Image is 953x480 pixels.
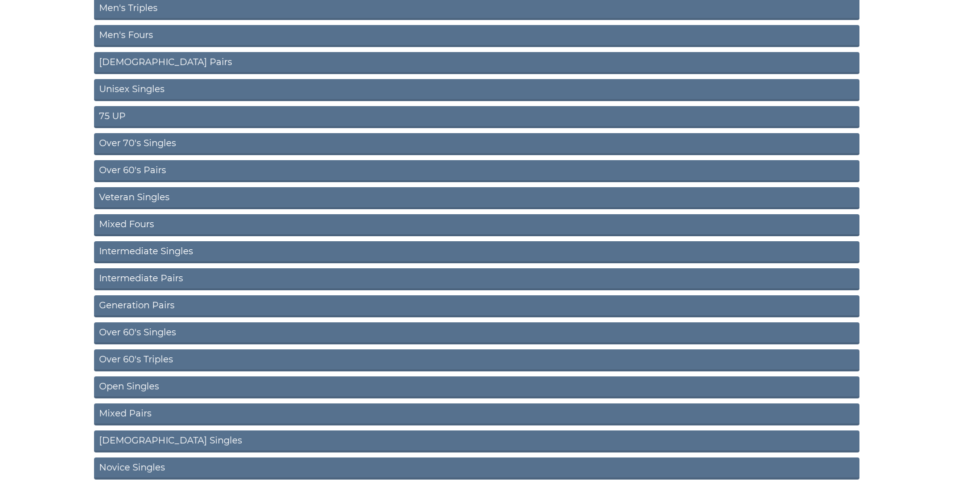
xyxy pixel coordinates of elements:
a: Over 60's Pairs [94,160,859,182]
a: Intermediate Pairs [94,268,859,290]
a: Over 60's Triples [94,349,859,371]
a: Intermediate Singles [94,241,859,263]
a: Men's Fours [94,25,859,47]
a: Novice Singles [94,457,859,479]
a: Over 60's Singles [94,322,859,344]
a: [DEMOGRAPHIC_DATA] Pairs [94,52,859,74]
a: Unisex Singles [94,79,859,101]
a: Over 70's Singles [94,133,859,155]
a: Mixed Fours [94,214,859,236]
a: Mixed Pairs [94,403,859,425]
a: Veteran Singles [94,187,859,209]
a: Open Singles [94,376,859,398]
a: [DEMOGRAPHIC_DATA] Singles [94,430,859,452]
a: Generation Pairs [94,295,859,317]
a: 75 UP [94,106,859,128]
